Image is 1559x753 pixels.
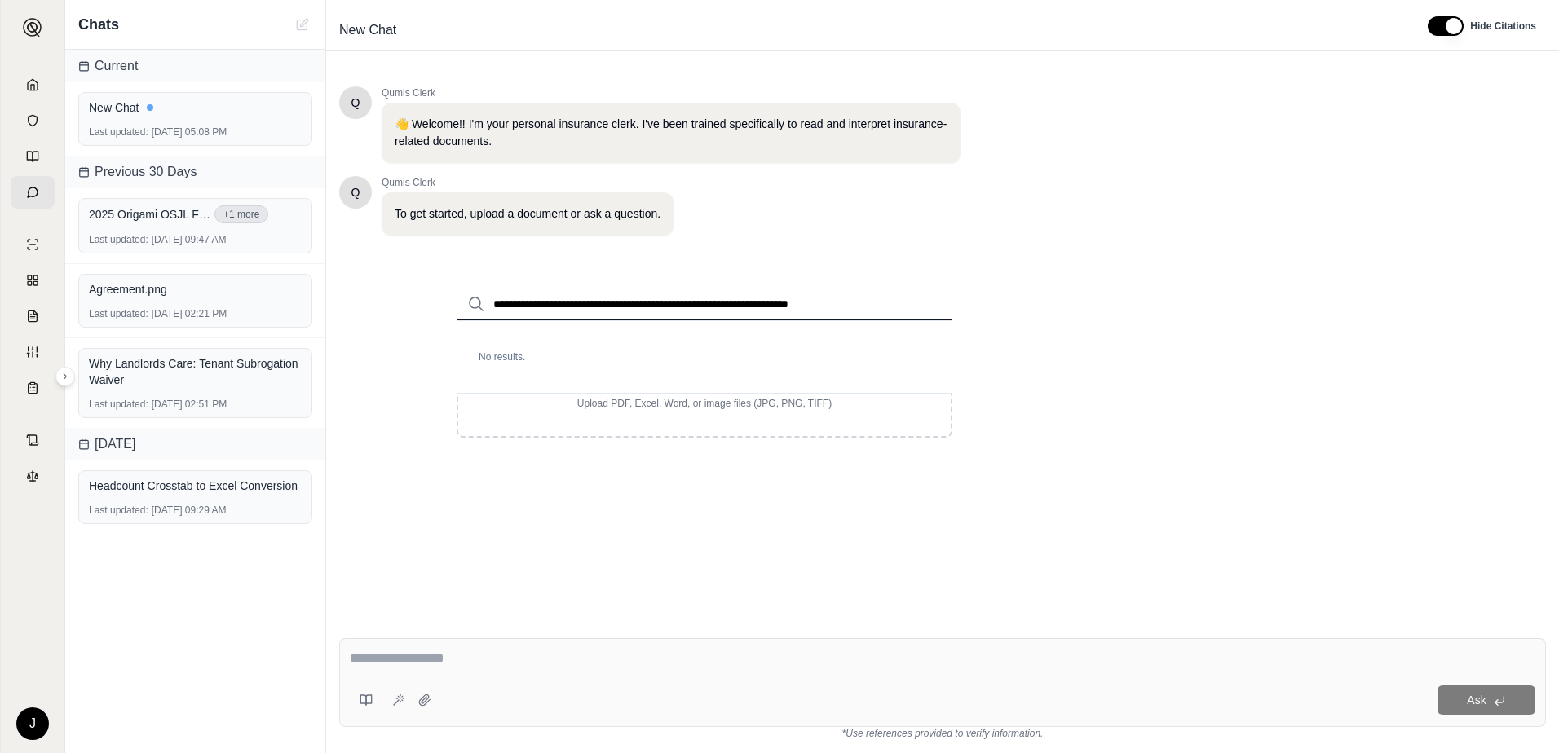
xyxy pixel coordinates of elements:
[89,233,148,246] span: Last updated:
[11,336,55,368] a: Custom Report
[333,17,1408,43] div: Edit Title
[1438,685,1535,715] button: Ask
[23,18,42,37] img: Expand sidebar
[11,68,55,101] a: Home
[484,397,925,410] p: Upload PDF, Excel, Word, or image files (JPG, PNG, TIFF)
[16,11,49,44] button: Expand sidebar
[89,504,148,517] span: Last updated:
[351,184,360,200] span: Hello
[339,727,1546,740] div: *Use references provided to verify information.
[16,707,49,740] div: J
[89,478,302,494] div: Headcount Crosstab to Excel Conversion
[1470,20,1536,33] span: Hide Citations
[78,13,119,36] span: Chats
[382,86,961,99] span: Qumis Clerk
[89,504,302,517] div: [DATE] 09:29 AM
[293,15,312,34] button: New Chat
[11,104,55,137] a: Documents Vault
[89,125,148,139] span: Last updated:
[11,424,55,456] a: Contract Analysis
[11,228,55,261] a: Single Policy
[214,205,268,223] button: +1 more
[89,125,302,139] div: [DATE] 05:08 PM
[65,156,325,188] div: Previous 30 Days
[55,367,75,386] button: Expand sidebar
[11,140,55,173] a: Prompt Library
[89,206,211,222] span: 2025 Origami OSJL Fleet.xlsx
[11,300,55,332] a: Claim Coverage
[382,176,674,189] span: Qumis Clerk
[89,281,167,297] span: Agreement.png
[89,307,302,320] div: [DATE] 02:21 PM
[65,50,325,82] div: Current
[11,264,55,297] a: Policy Comparisons
[351,95,360,111] span: Hello
[395,205,660,222] p: To get started, upload a document or ask a question.
[89,355,302,388] div: Why Landlords Care: Tenant Subrogation Waiver
[65,428,325,460] div: [DATE]
[89,398,148,411] span: Last updated:
[333,17,403,43] span: New Chat
[11,372,55,404] a: Coverage Table
[89,307,148,320] span: Last updated:
[11,460,55,492] a: Legal Search Engine
[89,233,302,246] div: [DATE] 09:47 AM
[89,99,302,116] div: New Chat
[466,337,943,376] p: No results.
[1467,694,1486,707] span: Ask
[395,116,947,150] p: 👋 Welcome!! I'm your personal insurance clerk. I've been trained specifically to read and interpr...
[89,398,302,411] div: [DATE] 02:51 PM
[11,176,55,209] a: Chat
